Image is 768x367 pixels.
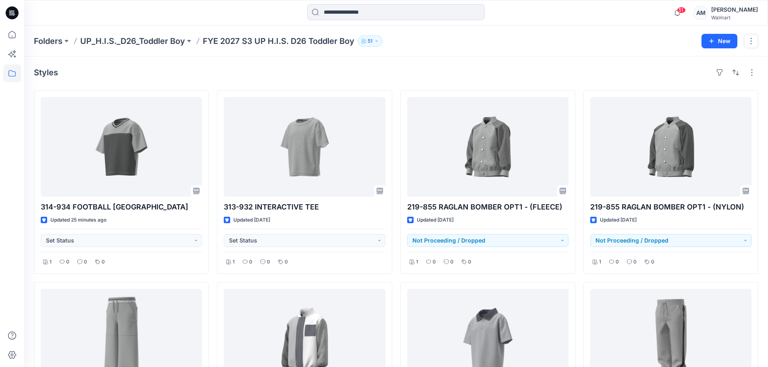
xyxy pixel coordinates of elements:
p: 0 [450,258,454,266]
p: 1 [416,258,418,266]
p: 0 [633,258,637,266]
p: 0 [433,258,436,266]
p: FYE 2027 S3 UP H.I.S. D26 Toddler Boy [203,35,354,47]
button: New [701,34,737,48]
a: UP_H.I.S._D26_Toddler Boy [80,35,185,47]
p: 51 [368,37,373,46]
p: 0 [66,258,69,266]
p: 0 [267,258,270,266]
a: 314-934 FOOTBALL JERSEY [41,97,202,197]
p: Updated [DATE] [417,216,454,224]
p: 0 [285,258,288,266]
p: 0 [249,258,252,266]
a: 313-932 INTERACTIVE TEE [224,97,385,197]
p: Updated [DATE] [233,216,270,224]
a: Folders [34,35,62,47]
p: 314-934 FOOTBALL [GEOGRAPHIC_DATA] [41,201,202,213]
p: Updated 25 minutes ago [50,216,106,224]
p: 1 [50,258,52,266]
p: 1 [599,258,601,266]
a: 219-855 RAGLAN BOMBER OPT1 - (FLEECE) [407,97,568,197]
p: 1 [233,258,235,266]
p: Updated [DATE] [600,216,637,224]
div: AM [693,6,708,20]
p: 0 [102,258,105,266]
button: 51 [358,35,383,47]
p: 0 [468,258,471,266]
p: 0 [651,258,654,266]
div: Walmart [711,15,758,21]
span: 51 [677,7,686,13]
p: 0 [616,258,619,266]
div: [PERSON_NAME] [711,5,758,15]
h4: Styles [34,68,58,77]
p: 219-855 RAGLAN BOMBER OPT1 - (NYLON) [590,201,751,213]
p: 313-932 INTERACTIVE TEE [224,201,385,213]
p: 0 [84,258,87,266]
p: 219-855 RAGLAN BOMBER OPT1 - (FLEECE) [407,201,568,213]
a: 219-855 RAGLAN BOMBER OPT1 - (NYLON) [590,97,751,197]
